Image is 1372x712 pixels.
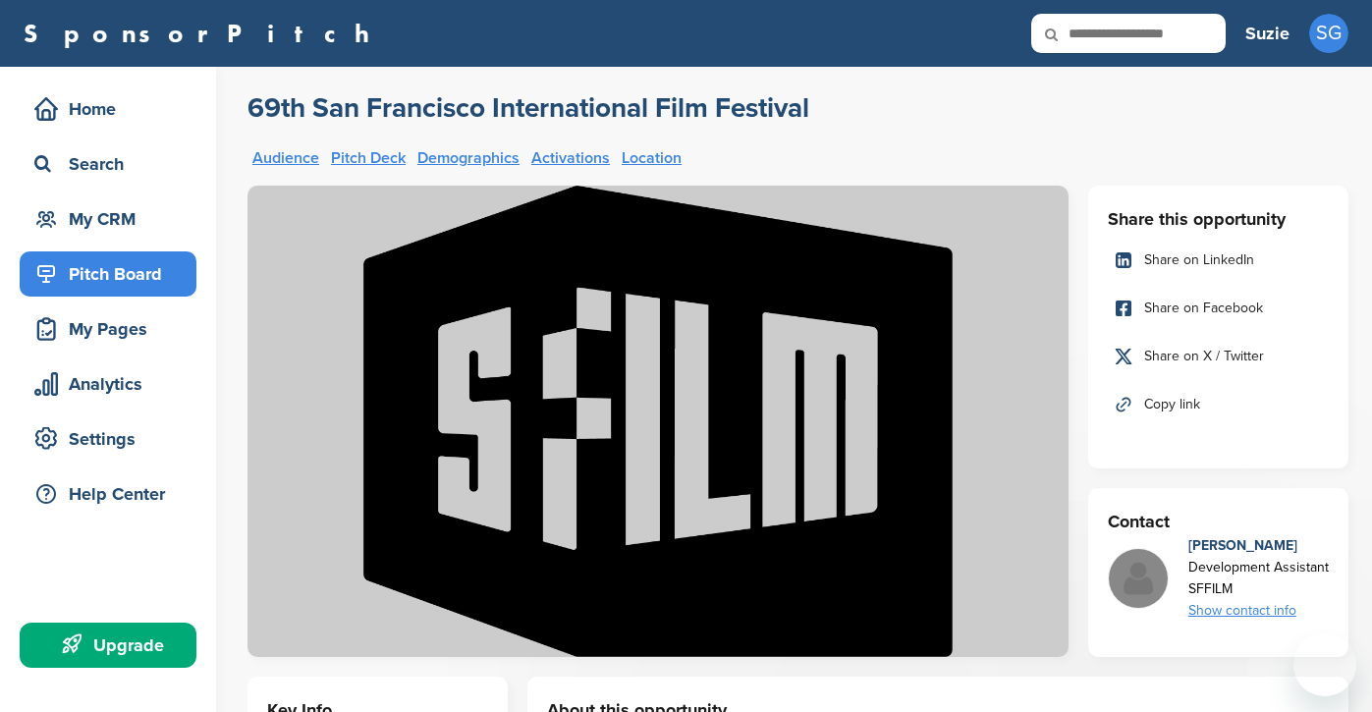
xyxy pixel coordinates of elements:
[1144,346,1264,367] span: Share on X / Twitter
[247,186,1069,657] img: Sponsorpitch &
[1108,288,1329,329] a: Share on Facebook
[531,150,610,166] a: Activations
[1109,549,1168,608] img: Missing
[1293,633,1356,696] iframe: Button to launch messaging window
[1245,12,1290,55] a: Suzie
[20,86,196,132] a: Home
[1108,205,1329,233] h3: Share this opportunity
[29,256,196,292] div: Pitch Board
[247,90,809,126] a: 69th San Francisco International Film Festival
[1188,600,1329,622] div: Show contact info
[29,421,196,457] div: Settings
[1144,249,1254,271] span: Share on LinkedIn
[1144,298,1263,319] span: Share on Facebook
[20,623,196,668] a: Upgrade
[1188,557,1329,578] div: Development Assistant
[1309,14,1348,53] span: SG
[29,311,196,347] div: My Pages
[29,366,196,402] div: Analytics
[29,91,196,127] div: Home
[1245,20,1290,47] h3: Suzie
[1108,240,1329,281] a: Share on LinkedIn
[29,201,196,237] div: My CRM
[29,476,196,512] div: Help Center
[20,251,196,297] a: Pitch Board
[29,146,196,182] div: Search
[20,141,196,187] a: Search
[1144,394,1200,415] span: Copy link
[1188,578,1329,600] div: SFFILM
[252,150,319,166] a: Audience
[622,150,682,166] a: Location
[1188,535,1329,557] div: [PERSON_NAME]
[20,361,196,407] a: Analytics
[24,21,382,46] a: SponsorPitch
[1108,508,1329,535] h3: Contact
[20,196,196,242] a: My CRM
[417,150,520,166] a: Demographics
[1108,384,1329,425] a: Copy link
[20,416,196,462] a: Settings
[29,628,196,663] div: Upgrade
[20,306,196,352] a: My Pages
[1108,336,1329,377] a: Share on X / Twitter
[20,471,196,517] a: Help Center
[331,150,406,166] a: Pitch Deck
